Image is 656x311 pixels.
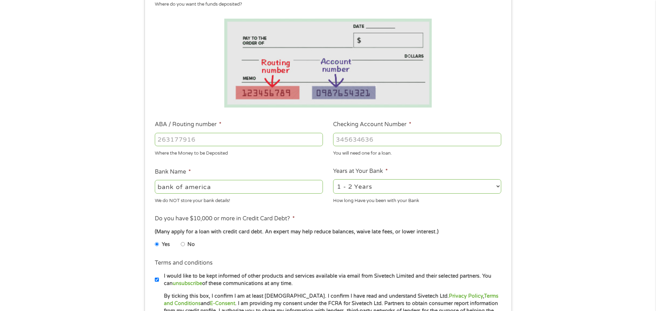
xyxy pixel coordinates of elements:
[333,168,388,175] label: Years at Your Bank
[155,259,213,267] label: Terms and conditions
[162,241,170,248] label: Yes
[187,241,195,248] label: No
[155,215,295,222] label: Do you have $10,000 or more in Credit Card Debt?
[164,293,498,306] a: Terms and Conditions
[155,121,221,128] label: ABA / Routing number
[155,168,191,176] label: Bank Name
[173,280,202,286] a: unsubscribe
[333,133,501,146] input: 345634636
[155,228,501,236] div: (Many apply for a loan with credit card debt. An expert may help reduce balances, waive late fees...
[155,1,496,8] div: Where do you want the funds deposited?
[333,195,501,204] div: How long Have you been with your Bank
[333,121,411,128] label: Checking Account Number
[210,300,235,306] a: E-Consent
[155,133,323,146] input: 263177916
[159,272,503,287] label: I would like to be kept informed of other products and services available via email from Sivetech...
[155,195,323,204] div: We do NOT store your bank details!
[449,293,483,299] a: Privacy Policy
[333,148,501,157] div: You will need one for a loan.
[155,148,323,157] div: Where the Money to be Deposited
[224,19,432,108] img: Routing number location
